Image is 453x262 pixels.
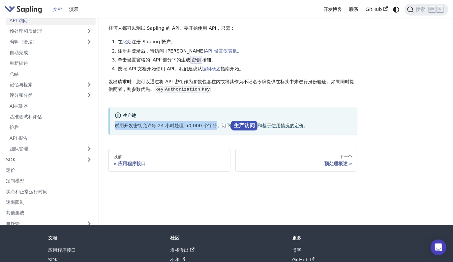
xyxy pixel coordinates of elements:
[6,133,96,143] a: API 报告
[170,247,195,253] a: 堆栈溢出
[6,101,96,111] a: AI探测器
[123,113,136,118] font: 生产键
[2,176,96,186] a: 定制模型
[170,235,283,241] div: 社区
[201,86,211,93] code: key
[2,208,96,218] a: 其他集成
[164,86,201,93] code: Authorization
[6,48,96,57] a: 自动完成
[2,187,96,196] a: 状态和正常运行时间
[48,235,161,241] div: 文档
[5,5,45,14] a: Sapling.ai
[235,149,357,171] a: 下一个预处理概述
[115,121,352,130] p: 试用开发密钥允许每 24 小时处理 50,000 个字符。订阅 和 。
[48,247,76,253] a: 应用程序接口
[6,144,96,154] a: 团队管理
[118,56,357,64] li: 单击设置窗格的“API”部分下的生成 按钮。
[6,112,96,122] a: 基准测试和评估
[2,219,96,228] a: 自托管
[6,91,96,100] a: 评分和分类
[108,24,357,32] p: 任何人都可以测试 Sapling 的 API。要开始使用 API，只需：
[6,16,96,25] a: API 访问
[108,149,357,171] nav: 文档页面
[366,7,382,12] font: GitHub
[6,26,96,36] a: 预处理和后处理
[5,5,42,14] img: Sapling.ai
[292,235,405,241] div: 更多
[2,166,96,175] a: 定价
[6,37,96,47] a: 编辑（语法）
[205,48,237,54] a: API 设置仪表板
[240,161,352,167] div: 预处理概述
[391,5,401,14] button: 在深色和浅色模式之间切换（当前为系统模式）
[123,39,132,44] a: 此处
[49,4,66,15] a: 文档
[82,155,96,164] button: 展开侧边栏类别“SDK”
[437,6,443,12] kbd: K
[320,4,346,15] a: 开发博客
[108,79,354,92] font: 发出请求时，您可以通过将 API 密钥作为参数包含在内或将其作为不记名令牌提供在标头中来进行身份验证。如果同时提供两者，则参数优先。
[414,6,429,13] span: 搜索
[118,65,357,73] li: 按照 API 文档开始使用 API。我们建议从 指南开始。
[202,66,221,71] a: 编辑概述
[240,154,352,160] div: 下一个
[6,69,96,79] a: 总结
[118,38,357,46] li: 在 注册 Sapling 帐户。
[292,247,302,253] a: 博客
[346,4,362,15] a: 联系
[66,4,82,15] a: 演示
[6,58,96,68] a: 重新描述
[2,155,82,164] a: SDK
[113,154,226,160] div: 以前
[405,4,448,16] button: 搜索 （Ctrl+K）
[190,56,202,64] span: 密钥
[108,149,230,171] a: 以前应用程序接口
[113,161,226,167] div: 应用程序接口
[362,4,391,15] a: GitHub
[2,198,96,207] a: 速率限制
[6,123,96,132] a: 护栏
[262,123,304,128] a: 基于使用情况的定价
[6,80,96,90] a: 记忆与检索
[118,47,357,55] li: 注册并登录后，请访问 [PERSON_NAME] 。
[231,121,257,131] a: 生产访问
[431,240,446,255] div: 打开对讲信使
[155,86,164,93] code: key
